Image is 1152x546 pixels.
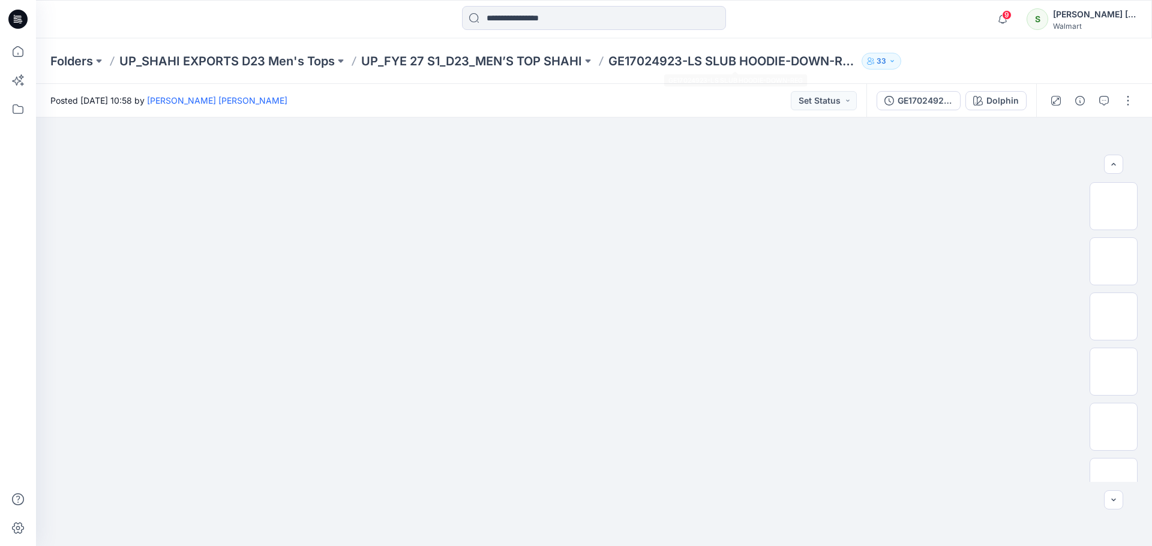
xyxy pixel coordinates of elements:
[1070,91,1090,110] button: Details
[965,91,1027,110] button: Dolphin
[986,94,1019,107] div: Dolphin
[1053,7,1137,22] div: [PERSON_NAME] ​[PERSON_NAME]
[1027,8,1048,30] div: S​
[877,91,961,110] button: GE17024923-LS SLUB HOODIE-DOWN-REG
[1002,10,1012,20] span: 9
[147,95,287,105] a: [PERSON_NAME] ​[PERSON_NAME]
[361,53,582,70] a: UP_FYE 27 S1_D23_MEN’S TOP SHAHI
[50,53,93,70] a: Folders
[862,53,901,70] button: 33
[119,53,335,70] a: UP_SHAHI EXPORTS D23 Men's Tops
[50,94,287,107] span: Posted [DATE] 10:58 by
[1053,22,1137,31] div: Walmart
[877,55,886,68] p: 33
[898,94,953,107] div: GE17024923-LS SLUB HOODIE-DOWN-REG
[608,53,857,70] p: GE17024923-LS SLUB HOODIE-DOWN-REG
